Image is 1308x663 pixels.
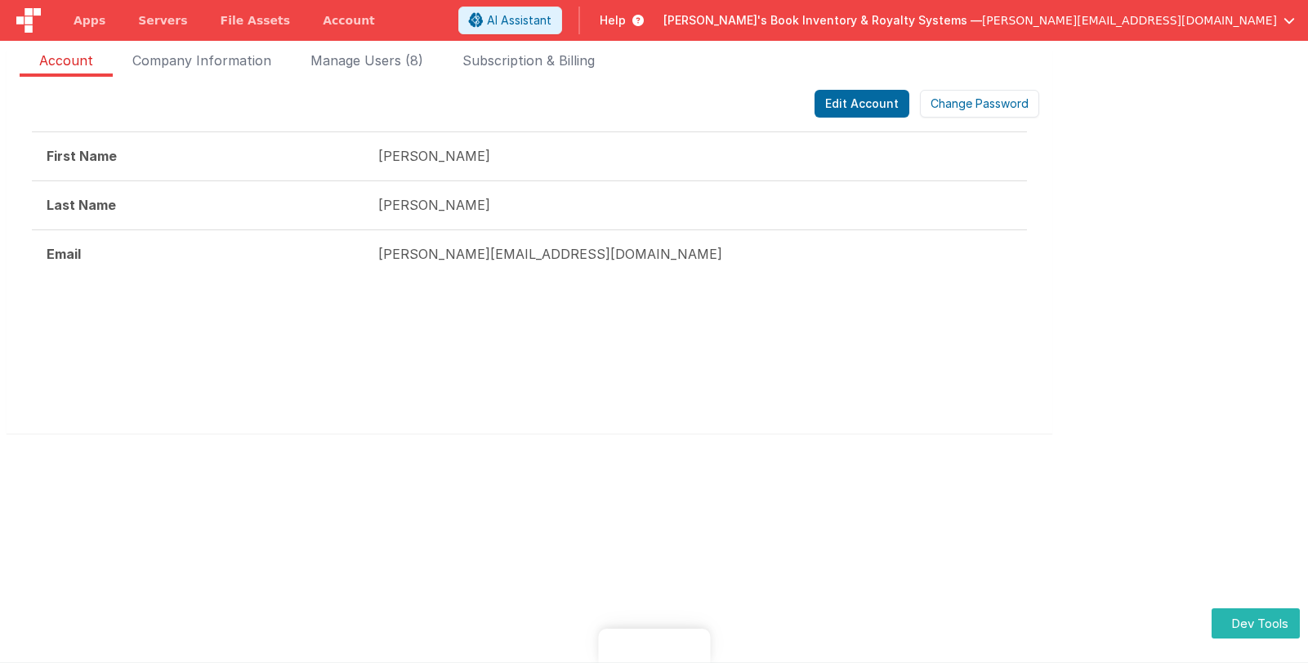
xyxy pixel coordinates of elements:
span: Apps [74,12,105,29]
button: AI Assistant [458,7,562,34]
span: AI Assistant [487,12,551,29]
span: Account [39,51,93,70]
span: File Assets [221,12,291,29]
span: Servers [138,12,187,29]
span: Manage Users (8) [310,51,423,77]
span: [PERSON_NAME]'s Book Inventory & Royalty Systems — [663,12,982,29]
button: [PERSON_NAME]'s Book Inventory & Royalty Systems — [PERSON_NAME][EMAIL_ADDRESS][DOMAIN_NAME] [663,12,1295,29]
span: [PERSON_NAME][EMAIL_ADDRESS][DOMAIN_NAME] [982,12,1277,29]
span: Subscription & Billing [462,51,595,77]
span: Company Information [132,51,271,77]
iframe: Marker.io feedback button [598,629,710,663]
td: [PERSON_NAME][EMAIL_ADDRESS][DOMAIN_NAME] [364,229,1027,278]
button: Dev Tools [1212,608,1300,639]
span: Help [600,12,626,29]
td: [PERSON_NAME] [364,132,1027,181]
button: Change Password [920,90,1039,118]
strong: Email [47,246,81,262]
td: [PERSON_NAME] [364,180,1027,229]
strong: First Name [47,148,117,164]
strong: Last Name [47,197,116,213]
button: Edit Account [815,90,909,118]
